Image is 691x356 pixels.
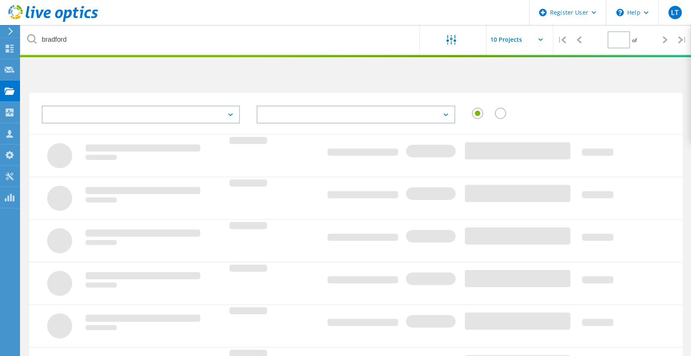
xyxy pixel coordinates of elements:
[21,25,420,54] input: undefined
[616,9,624,16] svg: \n
[674,25,691,55] div: |
[553,25,570,55] div: |
[632,37,637,44] span: of
[671,9,678,16] span: LT
[8,18,98,23] a: Live Optics Dashboard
